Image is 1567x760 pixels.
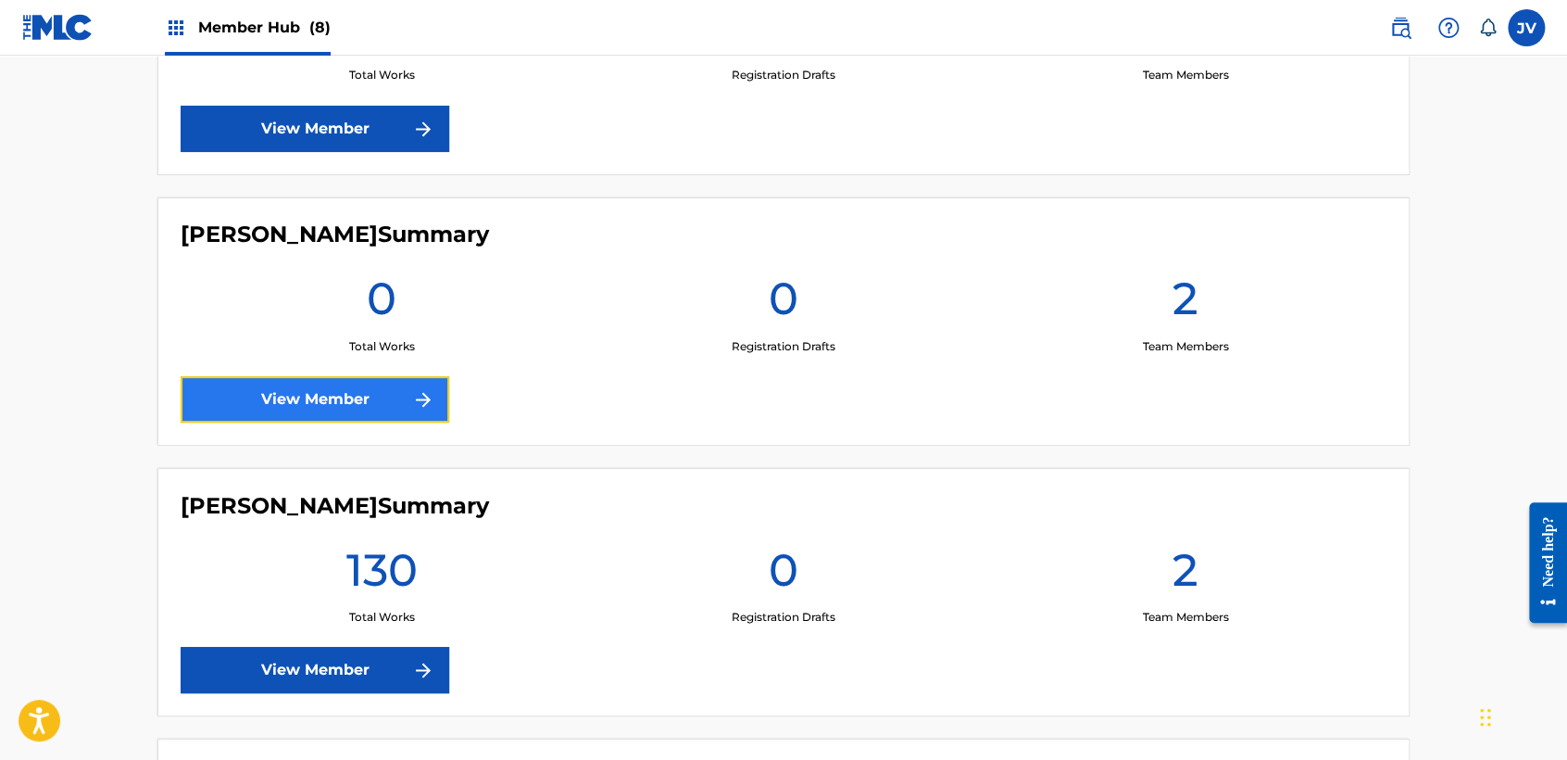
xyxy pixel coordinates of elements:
h1: 0 [769,271,798,337]
div: Arrastrar [1480,690,1491,745]
img: help [1437,17,1460,39]
h4: Julio Cesar Inclan Lopez [181,491,489,519]
h1: 130 [345,541,417,608]
iframe: Chat Widget [1474,671,1567,760]
span: (8) [309,19,331,36]
a: View Member [181,376,449,423]
h1: 2 [1172,541,1198,608]
a: Public Search [1382,9,1419,46]
iframe: Resource Center [1515,488,1567,638]
h1: 0 [367,271,396,337]
div: User Menu [1508,9,1545,46]
img: MLC Logo [22,14,94,41]
h1: 2 [1172,271,1198,337]
h1: 0 [769,541,798,608]
img: f7272a7cc735f4ea7f67.svg [412,388,434,411]
p: Total Works [348,337,414,354]
p: Team Members [1142,337,1228,354]
div: Notifications [1478,19,1497,37]
div: Widget de chat [1474,671,1567,760]
p: Registration Drafts [732,608,835,625]
img: search [1389,17,1411,39]
img: f7272a7cc735f4ea7f67.svg [412,118,434,140]
a: View Member [181,106,449,152]
p: Team Members [1142,67,1228,83]
img: f7272a7cc735f4ea7f67.svg [412,659,434,681]
img: Top Rightsholders [165,17,187,39]
p: Registration Drafts [732,337,835,354]
p: Total Works [348,608,414,625]
p: Total Works [348,67,414,83]
p: Registration Drafts [732,67,835,83]
span: Member Hub [198,17,331,38]
h4: Josue Balderrama Carreño [181,221,489,248]
div: Help [1430,9,1467,46]
a: View Member [181,647,449,693]
p: Team Members [1142,608,1228,625]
